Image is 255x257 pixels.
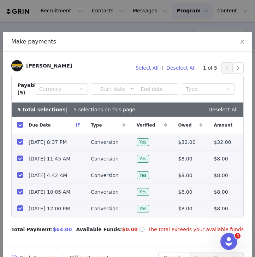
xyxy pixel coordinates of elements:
span: Conversion [91,205,119,212]
span: [DATE] 11:45 AM [29,155,70,163]
span: [DATE] 12:00 PM [29,205,70,212]
div: Type [186,86,223,93]
i: icon: down [226,87,231,92]
span: $8.00 [178,188,192,196]
button: Deselect All [163,62,199,74]
span: Conversion [91,155,119,163]
div: Currency [39,86,76,93]
span: $64.00 [53,227,72,232]
div: 1 of 5 [203,62,244,74]
a: Deselect All [208,107,238,112]
span: $8.00 [214,188,228,196]
article: Payables [11,76,244,217]
b: 5 total selections [17,107,66,112]
i: icon: down [79,87,84,92]
span: Yes [137,188,149,196]
span: Verified [137,122,155,128]
span: Total Payment: [11,226,53,233]
div: | 5 selections on this page [17,106,135,113]
span: $8.00 [214,172,228,179]
span: [DATE] 8:37 PM [29,139,67,146]
span: $8.00 [178,205,192,212]
button: Close [232,32,252,52]
span: Yes [137,155,149,163]
span: Due Date [29,122,51,128]
span: $0.00 [122,227,137,232]
span: Conversion [91,139,119,146]
span: The total exceeds your available funds [148,226,244,233]
span: $8.00 [178,172,192,179]
span: Owed [178,122,192,128]
span: $8.00 [178,155,192,163]
span: $8.00 [214,155,228,163]
span: Yes [137,171,149,179]
iframe: Intercom live chat [220,233,237,250]
i: icon: close [239,39,245,45]
span: Amount [214,122,232,128]
span: $32.00 [178,139,196,146]
a: [PERSON_NAME] [11,60,72,71]
span: Available Funds: [76,226,122,233]
span: [DATE] 4:42 AM [29,172,67,179]
span: Type [91,122,102,128]
img: cff62edd-87b7-46a6-b22b-f9fdc6ced673.jpg [11,60,23,71]
input: End date [134,85,169,93]
span: $8.00 [214,205,228,212]
input: Start date [95,85,130,93]
span: Conversion [91,188,119,196]
span: Conversion [91,172,119,179]
div: Make payments [11,38,244,46]
span: | [162,65,163,71]
span: Yes [137,138,149,146]
span: Yes [137,205,149,212]
span: [DATE] 10:05 AM [29,188,70,196]
div: Payables (5) [17,82,42,97]
span: $32.00 [214,139,231,146]
span: 4 [235,233,241,239]
button: Select All [132,62,162,74]
div: [PERSON_NAME] [26,63,72,69]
